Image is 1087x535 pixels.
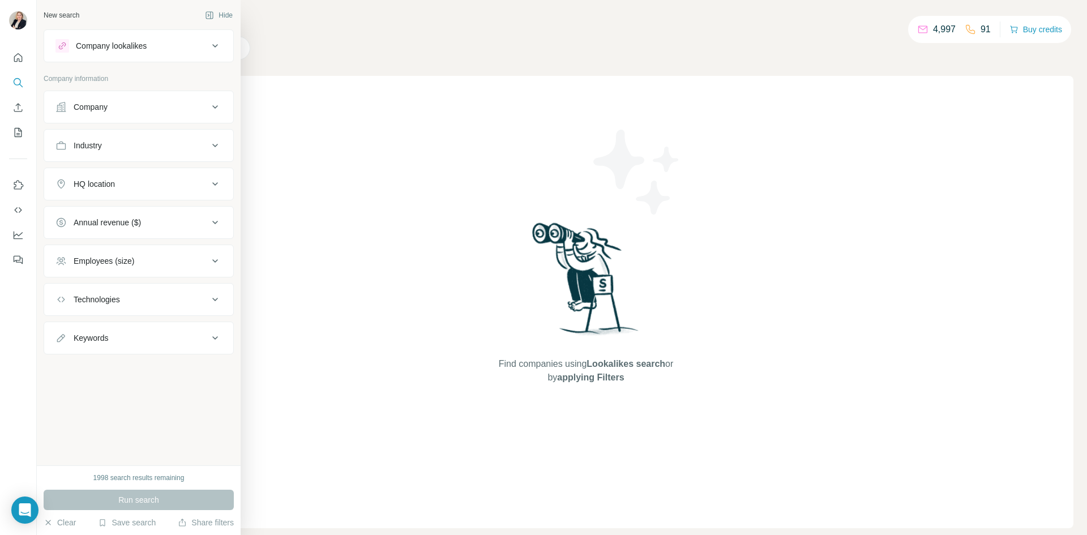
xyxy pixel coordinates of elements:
div: 1998 search results remaining [93,473,185,483]
button: Quick start [9,48,27,68]
button: Use Surfe API [9,200,27,220]
button: Feedback [9,250,27,270]
div: Open Intercom Messenger [11,497,38,524]
div: Company lookalikes [76,40,147,52]
button: Keywords [44,324,233,352]
div: Annual revenue ($) [74,217,141,228]
button: Annual revenue ($) [44,209,233,236]
div: HQ location [74,178,115,190]
h4: Search [99,14,1073,29]
button: HQ location [44,170,233,198]
button: Clear [44,517,76,528]
button: Share filters [178,517,234,528]
button: Company [44,93,233,121]
button: Employees (size) [44,247,233,275]
button: Search [9,72,27,93]
img: Surfe Illustration - Woman searching with binoculars [527,220,645,346]
div: Company [74,101,108,113]
button: Technologies [44,286,233,313]
button: Buy credits [1009,22,1062,37]
div: Keywords [74,332,108,344]
div: Industry [74,140,102,151]
span: applying Filters [557,373,624,382]
img: Avatar [9,11,27,29]
div: New search [44,10,79,20]
img: Surfe Illustration - Stars [586,121,688,223]
button: Industry [44,132,233,159]
p: Company information [44,74,234,84]
button: Enrich CSV [9,97,27,118]
div: Technologies [74,294,120,305]
button: Use Surfe on LinkedIn [9,175,27,195]
button: Save search [98,517,156,528]
button: Hide [197,7,241,24]
button: Dashboard [9,225,27,245]
button: Company lookalikes [44,32,233,59]
div: Employees (size) [74,255,134,267]
p: 4,997 [933,23,956,36]
button: My lists [9,122,27,143]
span: Find companies using or by [495,357,677,384]
p: 91 [981,23,991,36]
span: Lookalikes search [587,359,665,369]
